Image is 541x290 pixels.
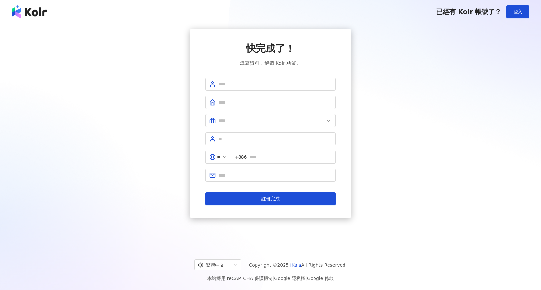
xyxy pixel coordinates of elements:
[273,276,274,281] span: |
[198,260,231,270] div: 繁體中文
[207,274,333,282] span: 本站採用 reCAPTCHA 保護機制
[240,59,301,67] span: 填寫資料，解鎖 Kolr 功能。
[234,153,247,161] span: +886
[307,276,334,281] a: Google 條款
[506,5,529,18] button: 登入
[290,262,301,268] a: iKala
[205,192,336,205] button: 註冊完成
[249,261,347,269] span: Copyright © 2025 All Rights Reserved.
[513,9,522,14] span: 登入
[274,276,305,281] a: Google 隱私權
[305,276,307,281] span: |
[246,42,295,55] span: 快完成了！
[12,5,47,18] img: logo
[436,8,501,16] span: 已經有 Kolr 帳號了？
[261,196,280,201] span: 註冊完成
